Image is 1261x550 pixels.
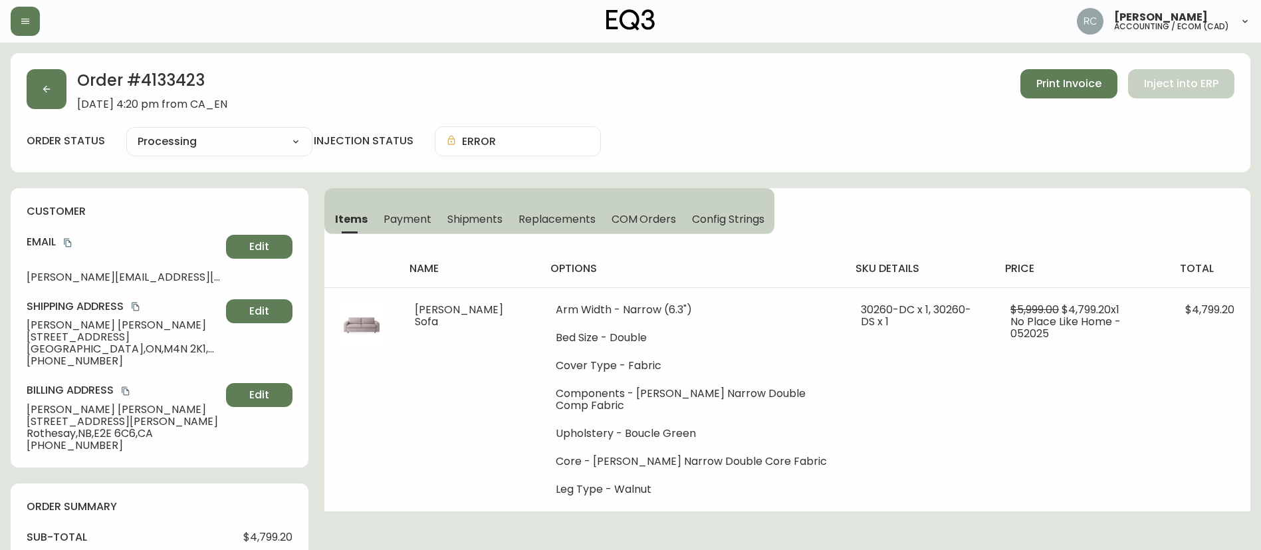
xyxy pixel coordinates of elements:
h4: Email [27,235,221,249]
h4: sku details [856,261,984,276]
li: Core - [PERSON_NAME] Narrow Double Core Fabric [556,456,829,468]
h4: injection status [314,134,413,148]
span: $4,799.20 [243,531,292,543]
span: [PHONE_NUMBER] [27,355,221,367]
li: Arm Width - Narrow (6.3") [556,304,829,316]
span: Rothesay , NB , E2E 6C6 , CA [27,428,221,440]
span: $5,999.00 [1010,302,1059,317]
img: f4ba4e02bd060be8f1386e3ca455bd0e [1077,8,1103,35]
h5: accounting / ecom (cad) [1114,23,1229,31]
span: [DATE] 4:20 pm from CA_EN [77,98,227,110]
h4: order summary [27,499,292,514]
span: 30260-DC x 1, 30260-DS x 1 [861,302,971,329]
h4: customer [27,204,292,219]
span: $4,799.20 x 1 [1062,302,1119,317]
span: Payment [384,212,431,226]
button: copy [129,300,142,313]
span: $4,799.20 [1185,302,1234,317]
img: logo [606,9,655,31]
span: [PERSON_NAME] [PERSON_NAME] [27,319,221,331]
button: Edit [226,299,292,323]
span: Edit [249,388,269,402]
button: Edit [226,383,292,407]
span: [GEOGRAPHIC_DATA] , ON , M4N 2K1 , CA [27,343,221,355]
span: Config Strings [692,212,764,226]
h4: total [1180,261,1240,276]
button: Print Invoice [1020,69,1117,98]
label: order status [27,134,105,148]
li: Bed Size - Double [556,332,829,344]
h4: sub-total [27,530,87,545]
span: [PERSON_NAME] Sofa [415,302,503,329]
span: No Place Like Home - 052025 [1010,314,1121,341]
span: COM Orders [612,212,677,226]
span: Print Invoice [1036,76,1101,91]
li: Cover Type - Fabric [556,360,829,372]
li: Components - [PERSON_NAME] Narrow Double Comp Fabric [556,388,829,412]
li: Upholstery - Boucle Green [556,428,829,440]
span: [PERSON_NAME][EMAIL_ADDRESS][PERSON_NAME][DOMAIN_NAME] [27,271,221,283]
h4: Shipping Address [27,299,221,314]
h4: Billing Address [27,383,221,398]
h4: name [409,261,529,276]
span: [STREET_ADDRESS][PERSON_NAME] [27,416,221,428]
span: [PERSON_NAME] [1114,12,1208,23]
span: Replacements [518,212,595,226]
li: Leg Type - Walnut [556,483,829,495]
h4: price [1005,261,1159,276]
button: Edit [226,235,292,259]
span: Edit [249,304,269,319]
h2: Order # 4133423 [77,69,227,98]
span: Items [335,212,368,226]
button: copy [61,236,74,249]
button: copy [119,384,132,398]
span: Shipments [447,212,503,226]
span: Edit [249,239,269,254]
img: a01fb6e8-7e39-4623-b688-c5e3ba3adb4d.jpg [340,304,383,346]
span: [STREET_ADDRESS] [27,331,221,343]
h4: options [550,261,834,276]
span: [PERSON_NAME] [PERSON_NAME] [27,404,221,416]
span: [PHONE_NUMBER] [27,440,221,452]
